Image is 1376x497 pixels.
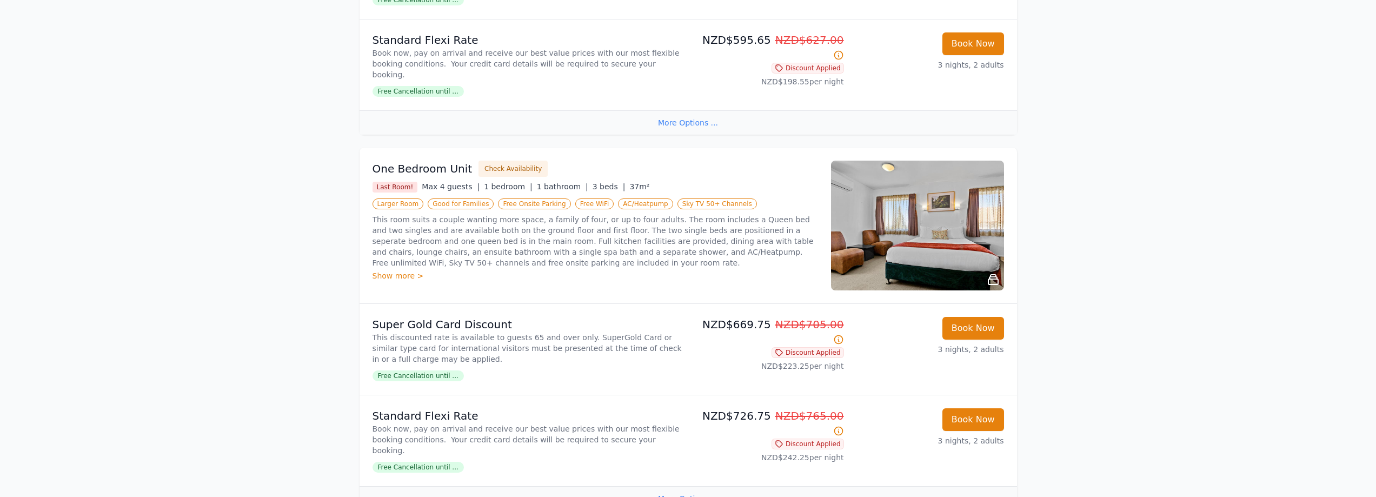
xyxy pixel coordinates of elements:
span: Free Cancellation until ... [373,462,464,473]
p: NZD$198.55 per night [693,76,844,87]
p: Standard Flexi Rate [373,408,684,423]
span: Discount Applied [772,63,844,74]
span: 1 bedroom | [484,182,533,191]
span: Larger Room [373,198,424,209]
span: Free Cancellation until ... [373,86,464,97]
p: NZD$242.25 per night [693,452,844,463]
button: Book Now [942,32,1004,55]
span: 1 bathroom | [537,182,588,191]
p: 3 nights, 2 adults [853,59,1004,70]
button: Book Now [942,317,1004,340]
p: 3 nights, 2 adults [853,435,1004,446]
span: Free Cancellation until ... [373,370,464,381]
p: Super Gold Card Discount [373,317,684,332]
button: Check Availability [478,161,548,177]
span: Last Room! [373,182,418,193]
div: More Options ... [360,110,1017,135]
span: Discount Applied [772,439,844,449]
p: Book now, pay on arrival and receive our best value prices with our most flexible booking conditi... [373,423,684,456]
span: Sky TV 50+ Channels [677,198,757,209]
p: NZD$595.65 [693,32,844,63]
button: Book Now [942,408,1004,431]
p: Standard Flexi Rate [373,32,684,48]
p: Book now, pay on arrival and receive our best value prices with our most flexible booking conditi... [373,48,684,80]
span: Discount Applied [772,347,844,358]
span: Free WiFi [575,198,614,209]
span: NZD$627.00 [775,34,844,47]
span: Good for Families [428,198,494,209]
span: NZD$765.00 [775,409,844,422]
span: 37m² [629,182,649,191]
h3: One Bedroom Unit [373,161,473,176]
span: 3 beds | [593,182,626,191]
p: This discounted rate is available to guests 65 and over only. SuperGold Card or similar type card... [373,332,684,365]
span: Max 4 guests | [422,182,480,191]
p: This room suits a couple wanting more space, a family of four, or up to four adults. The room inc... [373,214,818,268]
span: NZD$705.00 [775,318,844,331]
span: AC/Heatpump [618,198,673,209]
p: NZD$726.75 [693,408,844,439]
p: NZD$669.75 [693,317,844,347]
span: Free Onsite Parking [498,198,570,209]
p: 3 nights, 2 adults [853,344,1004,355]
div: Show more > [373,270,818,281]
p: NZD$223.25 per night [693,361,844,372]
